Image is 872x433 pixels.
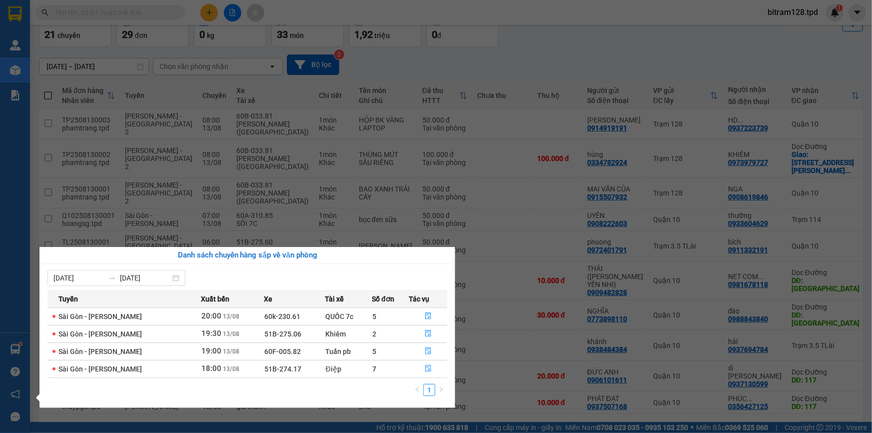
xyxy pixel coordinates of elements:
div: Tuấn pb [326,346,372,357]
span: 2 [372,330,376,338]
span: left [414,386,420,392]
span: 13/08 [223,313,239,320]
li: 1 [423,384,435,396]
span: 13/08 [223,348,239,355]
span: file-done [425,312,432,320]
span: file-done [425,347,432,355]
span: 20:00 [201,311,221,320]
span: Tài xế [325,293,344,304]
li: Previous Page [411,384,423,396]
span: Tác vụ [409,293,429,304]
span: 60F-005.82 [264,347,301,355]
div: Điệp [326,363,372,374]
button: right [435,384,447,396]
span: 5 [372,347,376,355]
div: Danh sách chuyến hàng sắp về văn phòng [47,249,447,261]
span: Số đơn [372,293,394,304]
span: 18:00 [201,364,221,373]
span: 13/08 [223,330,239,337]
span: 13/08 [223,365,239,372]
input: Đến ngày [120,272,170,283]
span: Sài Gòn - [PERSON_NAME] [58,312,142,320]
span: file-done [425,365,432,373]
div: Khiêm [326,328,372,339]
span: 19:00 [201,346,221,355]
span: 5 [372,312,376,320]
button: file-done [409,343,447,359]
span: file-done [425,330,432,338]
button: file-done [409,308,447,324]
span: right [438,386,444,392]
span: swap-right [108,274,116,282]
input: Từ ngày [53,272,104,283]
span: to [108,274,116,282]
span: Tuyến [58,293,78,304]
li: Next Page [435,384,447,396]
a: 1 [424,384,435,395]
span: 19:30 [201,329,221,338]
span: Xe [264,293,272,304]
span: 7 [372,365,376,373]
span: Sài Gòn - [PERSON_NAME] [58,365,142,373]
button: left [411,384,423,396]
button: file-done [409,361,447,377]
div: QUỐC 7c [326,311,372,322]
span: Xuất bến [201,293,229,304]
span: 60k-230.61 [264,312,300,320]
span: Sài Gòn - [PERSON_NAME] [58,330,142,338]
span: 51B-274.17 [264,365,301,373]
button: file-done [409,326,447,342]
span: 51B-275.06 [264,330,301,338]
span: Sài Gòn - [PERSON_NAME] [58,347,142,355]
